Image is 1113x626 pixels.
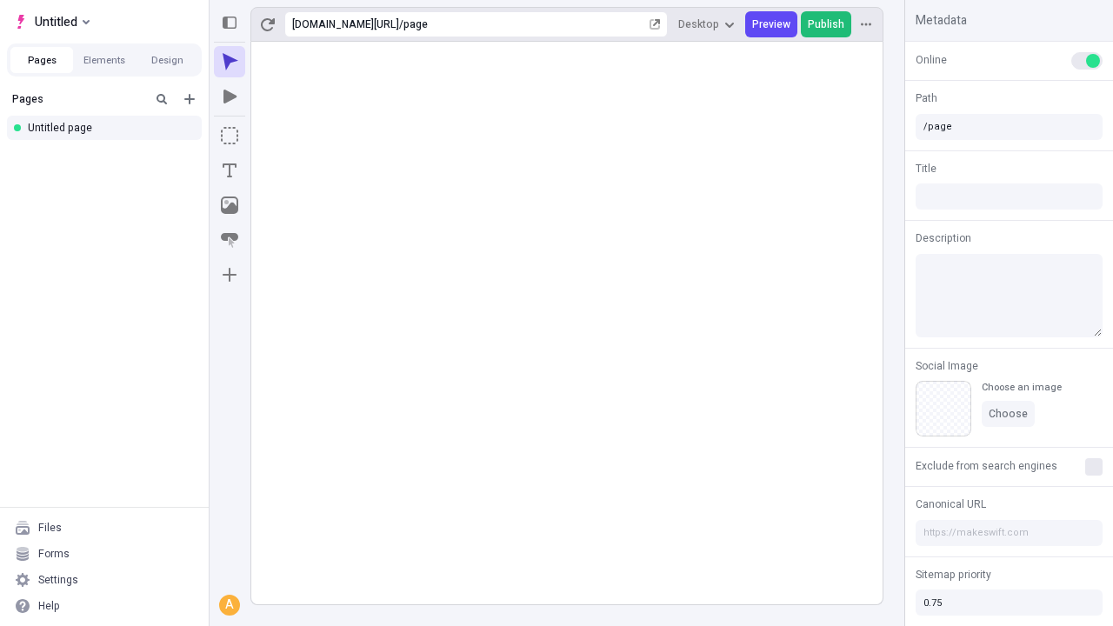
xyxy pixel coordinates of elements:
span: Untitled [35,11,77,32]
span: Desktop [678,17,719,31]
span: Path [916,90,937,106]
span: Choose [989,407,1028,421]
div: [URL][DOMAIN_NAME] [292,17,399,31]
span: Sitemap priority [916,567,991,583]
button: Elements [73,47,136,73]
span: Online [916,52,947,68]
button: Image [214,190,245,221]
button: Box [214,120,245,151]
span: Canonical URL [916,496,986,512]
button: Preview [745,11,797,37]
div: Files [38,521,62,535]
input: https://makeswift.com [916,520,1103,546]
span: Preview [752,17,790,31]
span: Title [916,161,936,176]
button: Add new [179,89,200,110]
div: page [403,17,646,31]
div: / [399,17,403,31]
div: A [221,596,238,614]
span: Social Image [916,358,978,374]
button: Select site [7,9,97,35]
div: Untitled page [28,121,188,135]
button: Design [136,47,198,73]
button: Button [214,224,245,256]
button: Desktop [671,11,742,37]
div: Forms [38,547,70,561]
span: Exclude from search engines [916,458,1057,474]
span: Description [916,230,971,246]
button: Pages [10,47,73,73]
div: Choose an image [982,381,1062,394]
button: Publish [801,11,851,37]
button: Text [214,155,245,186]
div: Pages [12,92,144,106]
div: Settings [38,573,78,587]
div: Help [38,599,60,613]
span: Publish [808,17,844,31]
button: Choose [982,401,1035,427]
